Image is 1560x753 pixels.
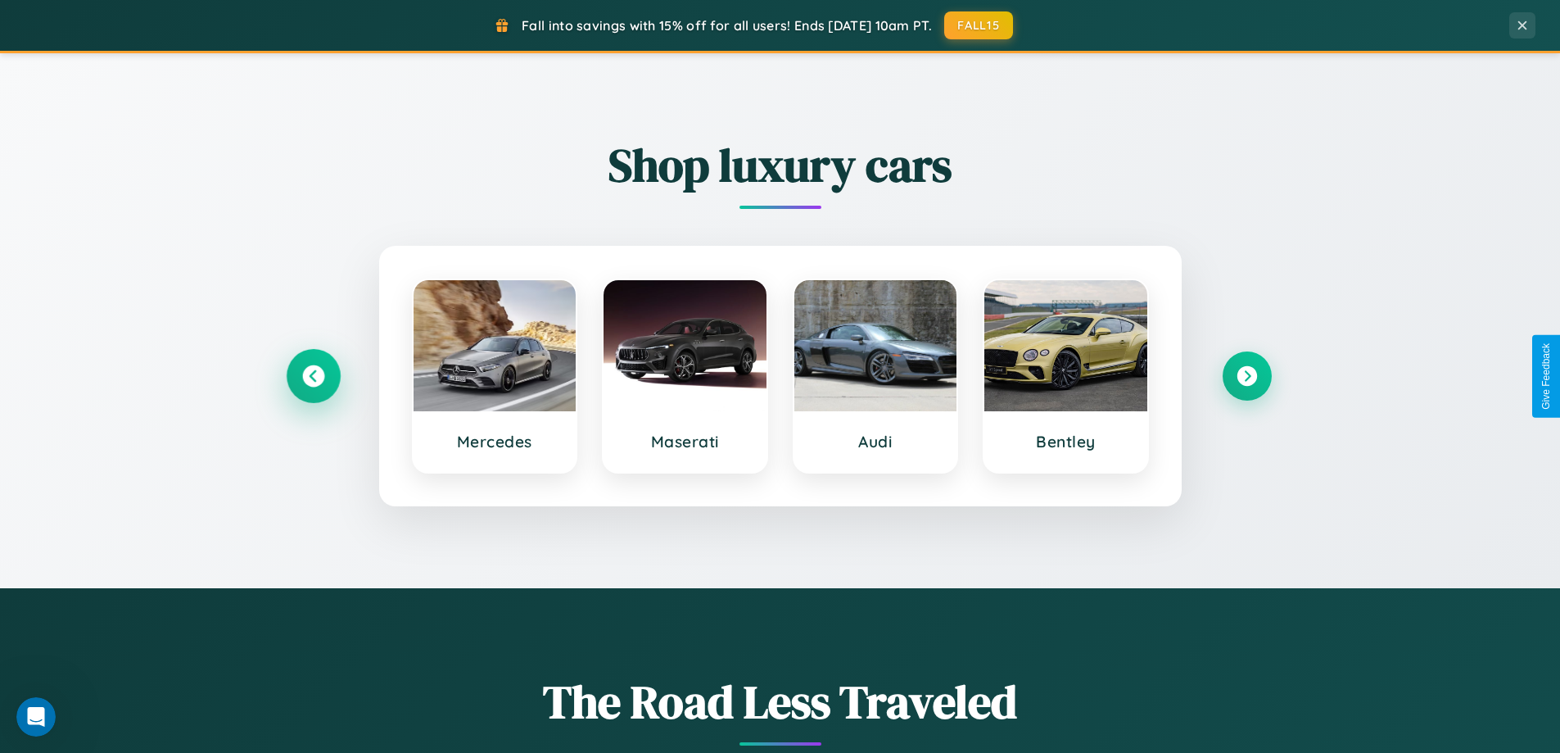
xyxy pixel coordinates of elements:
h3: Maserati [620,432,750,451]
div: Give Feedback [1540,343,1552,410]
h3: Audi [811,432,941,451]
button: FALL15 [944,11,1013,39]
h2: Shop luxury cars [289,134,1272,197]
h1: The Road Less Traveled [289,670,1272,733]
h3: Bentley [1001,432,1131,451]
h3: Mercedes [430,432,560,451]
span: Fall into savings with 15% off for all users! Ends [DATE] 10am PT. [522,17,932,34]
iframe: Intercom live chat [16,697,56,737]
